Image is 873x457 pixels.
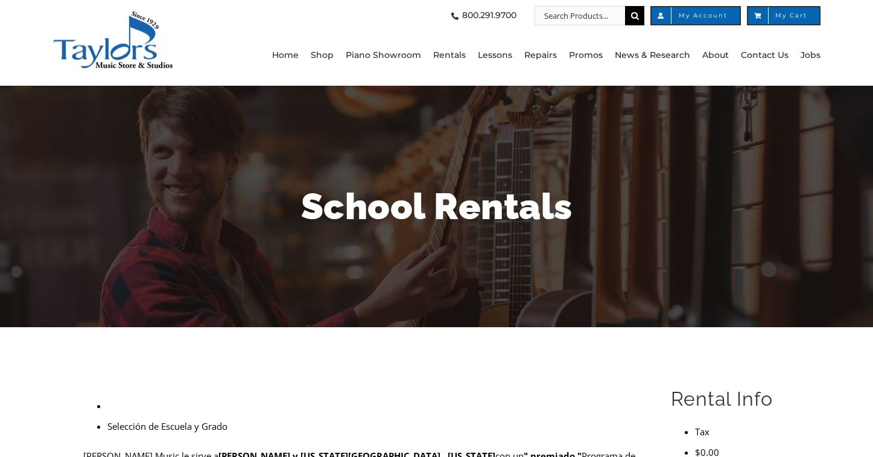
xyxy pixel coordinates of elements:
[801,25,821,86] a: Jobs
[650,6,741,25] a: My Account
[52,9,173,21] a: taylors-music-store-west-chester
[311,46,334,65] span: Shop
[741,46,789,65] span: Contact Us
[625,6,644,25] input: Search
[433,46,466,65] span: Rentals
[535,6,625,25] input: Search Products...
[524,25,557,86] a: Repairs
[664,13,728,19] span: My Account
[760,13,807,19] span: My Cart
[252,6,821,25] nav: Top Right
[346,25,421,86] a: Piano Showroom
[569,46,603,65] span: Promos
[107,416,643,436] li: Selección de Escuela y Grado
[695,421,790,442] li: Tax
[433,25,466,86] a: Rentals
[615,46,690,65] span: News & Research
[747,6,821,25] a: My Cart
[671,386,790,412] h2: Rental Info
[272,46,299,65] span: Home
[569,25,603,86] a: Promos
[801,46,821,65] span: Jobs
[272,25,299,86] a: Home
[252,25,821,86] nav: Main Menu
[702,46,729,65] span: About
[478,25,512,86] a: Lessons
[741,25,789,86] a: Contact Us
[448,6,516,25] a: 800.291.9700
[702,25,729,86] a: About
[478,46,512,65] span: Lessons
[346,46,421,65] span: Piano Showroom
[615,25,690,86] a: News & Research
[524,46,557,65] span: Repairs
[311,25,334,86] a: Shop
[462,6,516,25] span: 800.291.9700
[84,181,790,232] h1: School Rentals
